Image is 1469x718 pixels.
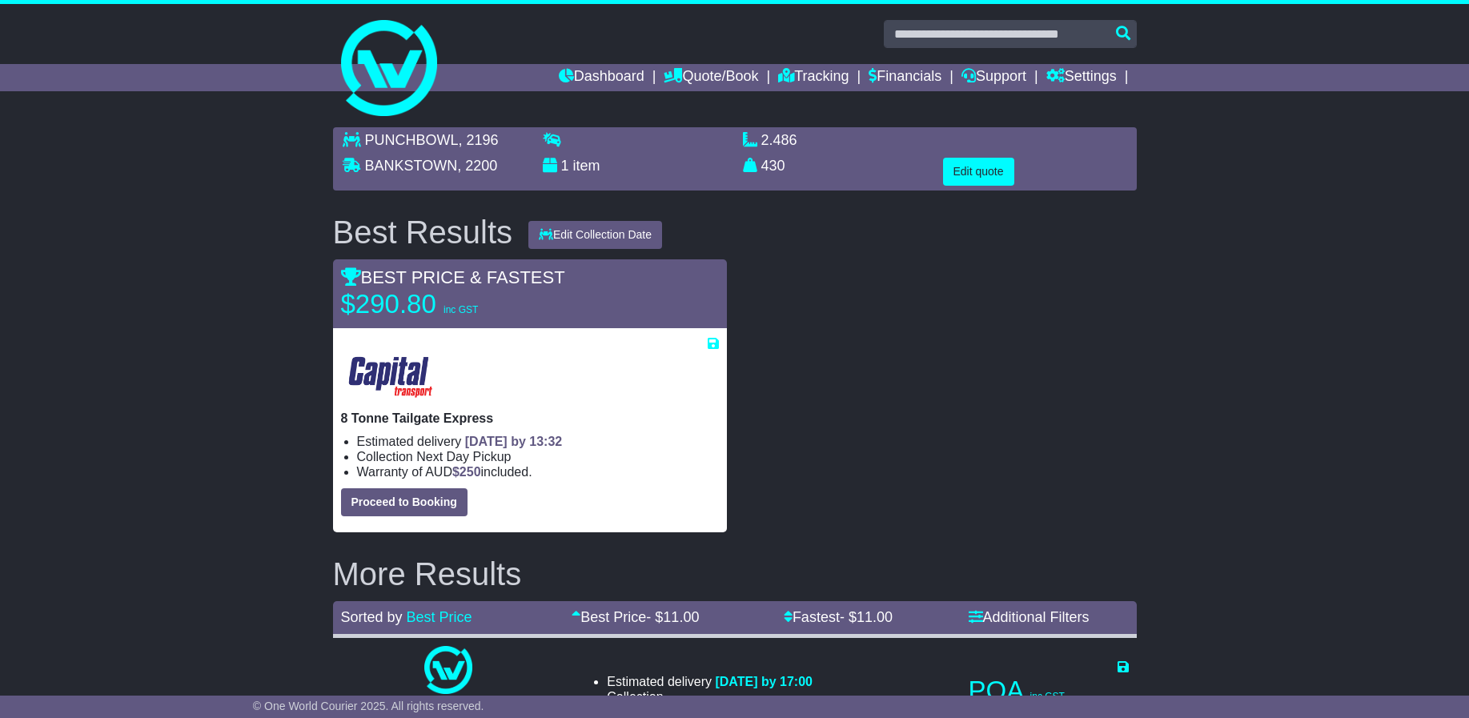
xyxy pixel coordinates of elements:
img: CapitalTransport: 8 Tonne Tailgate Express [341,351,441,403]
h2: More Results [333,556,1137,592]
div: Best Results [325,215,521,250]
a: Dashboard [559,64,644,91]
a: Financials [869,64,941,91]
span: © One World Courier 2025. All rights reserved. [253,700,484,712]
span: Next Day Pickup [416,450,511,463]
span: , 2196 [459,132,499,148]
button: Proceed to Booking [341,488,468,516]
a: Tracking [778,64,849,91]
a: Best Price- $11.00 [572,609,699,625]
span: 2.486 [761,132,797,148]
p: $290.80 [341,288,541,320]
span: 1 [561,158,569,174]
button: Edit quote [943,158,1014,186]
button: Edit Collection Date [528,221,662,249]
a: Quote/Book [664,64,758,91]
a: Support [961,64,1026,91]
li: Estimated delivery [607,674,813,689]
span: $ [452,465,481,479]
span: inc GST [1030,691,1065,702]
span: 250 [460,465,481,479]
img: One World Courier: Same Day Nationwide(quotes take 0.5-1 hour) [424,646,472,694]
span: 11.00 [663,609,699,625]
span: 11.00 [857,609,893,625]
li: Estimated delivery [357,434,719,449]
span: PUNCHBOWL [365,132,459,148]
span: - $ [840,609,893,625]
span: [DATE] by 13:32 [465,435,563,448]
a: Best Price [407,609,472,625]
a: Fastest- $11.00 [784,609,893,625]
p: 8 Tonne Tailgate Express [341,411,719,426]
a: Settings [1046,64,1117,91]
span: 430 [761,158,785,174]
span: BANKSTOWN [365,158,458,174]
span: item [573,158,600,174]
p: POA [969,675,1129,707]
span: Sorted by [341,609,403,625]
span: - $ [646,609,699,625]
span: [DATE] by 17:00 [715,675,813,688]
span: inc GST [444,304,478,315]
a: Additional Filters [969,609,1090,625]
li: Warranty of AUD included. [357,464,719,479]
li: Collection [607,689,813,704]
span: , 2200 [457,158,497,174]
span: BEST PRICE & FASTEST [341,267,565,287]
li: Collection [357,449,719,464]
